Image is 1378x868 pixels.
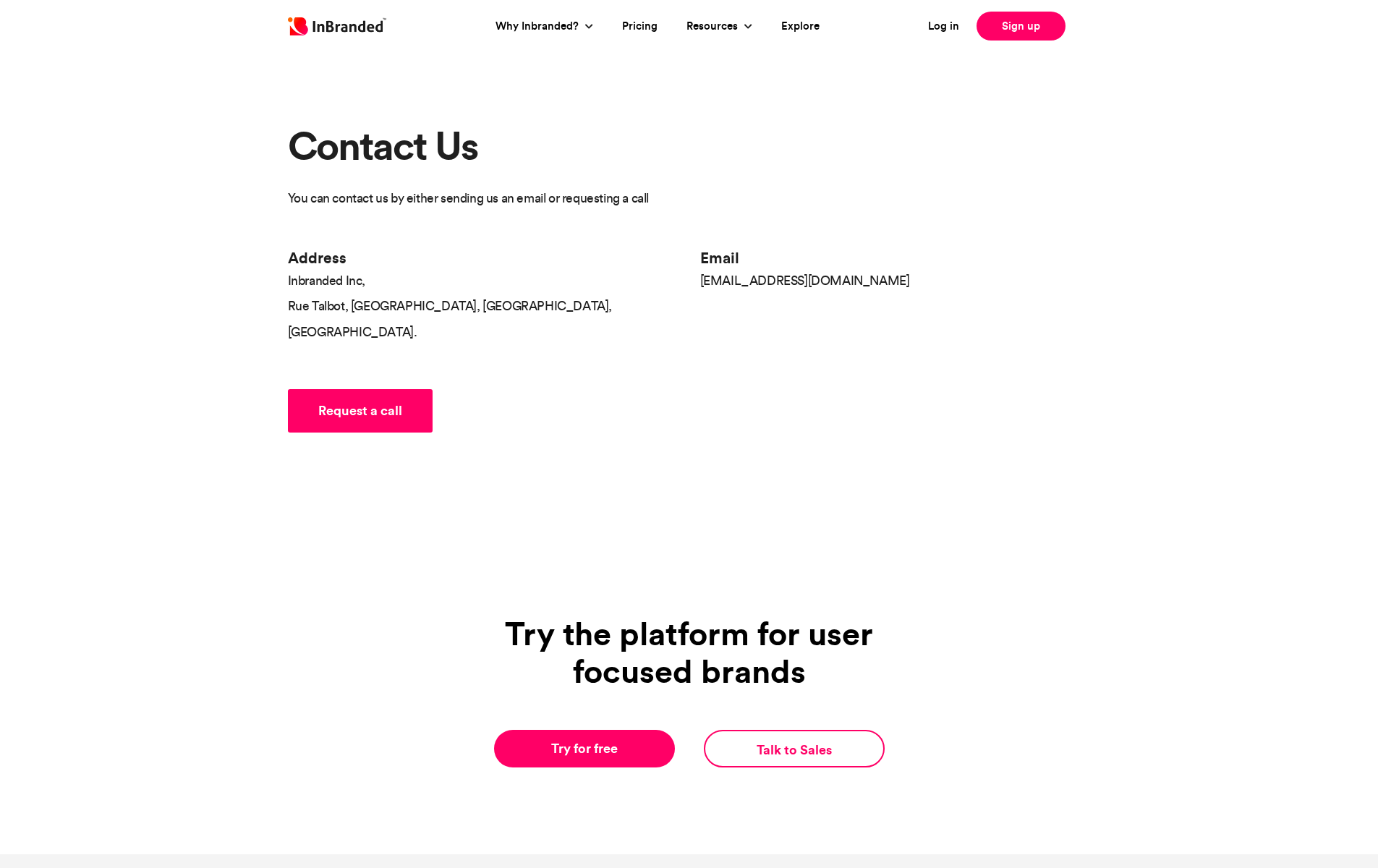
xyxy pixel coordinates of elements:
a: Explore [781,18,820,35]
a: Pricing [622,18,658,35]
a: Why Inbranded? [496,18,582,35]
h1: Try the platform for user focused brands [465,615,914,690]
a: Request a call [288,389,433,433]
p: [EMAIL_ADDRESS][DOMAIN_NAME] [700,268,1091,293]
h5: Email [700,249,1091,268]
a: Sign up [977,12,1066,41]
a: Try for free [494,730,675,767]
p: You can contact us by either sending us an email or requesting a call [288,185,1091,210]
a: Talk to Sales [704,730,885,767]
h1: Contact Us [288,123,1091,168]
a: Resources [686,18,741,35]
p: Inbranded Inc, Rue Talbot, [GEOGRAPHIC_DATA], [GEOGRAPHIC_DATA], [GEOGRAPHIC_DATA]. [288,268,679,344]
img: Inbranded [288,17,386,35]
h5: Address [288,249,679,268]
a: Log in [928,18,959,35]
